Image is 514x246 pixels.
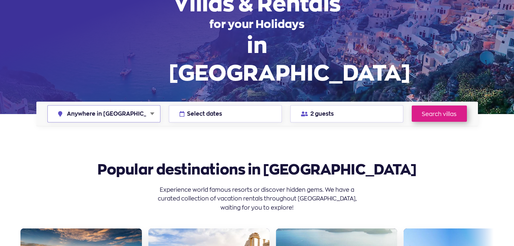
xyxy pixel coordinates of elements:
[152,185,363,212] p: Experience world famous resorts or discover hidden gems. We have a curated collection of vacation...
[20,161,493,178] h2: Popular destinations in [GEOGRAPHIC_DATA]
[290,105,403,123] button: 2 guests
[169,105,282,123] button: Select dates
[187,111,222,117] span: Select dates
[412,106,467,122] a: Search villas
[310,111,334,117] span: 2 guests
[169,31,345,86] span: in [GEOGRAPHIC_DATA]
